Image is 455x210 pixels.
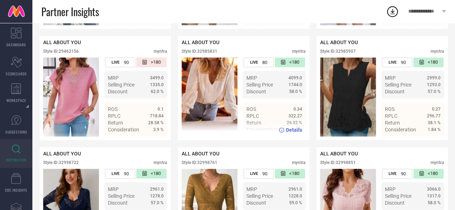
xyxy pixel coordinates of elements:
[246,186,257,192] span: MRP
[427,113,441,118] span: 296.77
[289,89,302,94] span: 58.0 %
[320,57,376,136] div: Click to view image
[385,186,396,192] span: MRP
[108,89,128,94] span: Discount
[424,28,441,34] span: Details
[262,60,267,65] span: 80
[431,49,444,54] div: myntra
[148,120,164,125] span: 28.58 %
[413,169,443,178] div: Number of days since the style was first listed on the platform
[320,49,356,54] div: Style ID: 32985907
[294,107,302,112] span: 0.34
[246,89,266,94] span: Discount
[427,75,441,80] span: 2999.0
[288,82,302,87] span: 1744.0
[401,171,406,176] span: 90
[43,151,81,157] span: ALL ABOUT YOU
[246,193,273,199] span: Selling Price
[388,60,396,65] span: LIVE
[150,82,164,87] span: 1335.0
[417,140,441,145] a: Details
[427,187,441,192] span: 3066.0
[428,120,441,125] span: 38.1 %
[6,157,26,163] span: INSPIRATION
[289,200,302,205] span: 59.0 %
[108,200,128,206] span: Discount
[43,39,81,45] span: ALL ABOUT YOU
[428,59,438,65] span: <180
[108,127,139,132] span: Consideration
[112,171,119,176] span: LIVE
[288,113,302,118] span: 322.27
[136,169,167,178] div: Number of days since the style was first listed on the platform
[288,75,302,80] span: 4099.0
[427,193,441,199] span: 1317.0
[182,57,237,136] img: Style preview image
[151,171,161,177] span: <180
[286,127,302,133] span: Details
[385,89,405,94] span: Discount
[385,193,411,199] span: Selling Price
[428,200,441,205] span: 58.0 %
[136,57,167,67] div: Number of days since the style was first listed on the platform
[6,98,26,103] span: WORKSPACE
[43,49,79,54] div: Style ID: 29462156
[108,82,135,88] span: Selling Price
[320,151,358,157] span: ALL ABOUT YOU
[150,75,164,80] span: 3499.0
[6,71,27,76] span: SCORECARDS
[154,160,167,165] div: myntra
[401,60,406,65] span: 90
[244,169,274,178] div: Number of days the style has been live on the platform
[246,113,259,119] span: RPLC
[288,187,302,192] span: 2961.0
[246,82,273,88] span: Selling Price
[150,187,164,192] span: 2961.0
[427,82,441,87] span: 1293.0
[108,193,135,199] span: Selling Price
[108,186,119,192] span: MRP
[320,39,358,45] span: ALL ABOUT YOU
[428,171,438,177] span: <180
[244,57,274,67] div: Number of days the style has been live on the platform
[182,49,217,54] div: Style ID: 32985831
[417,28,441,34] a: Details
[105,169,135,178] div: Number of days the style has been live on the platform
[289,171,299,177] span: <180
[140,28,164,34] a: Details
[250,60,258,65] span: LIVE
[154,49,167,54] div: myntra
[385,82,411,88] span: Selling Price
[385,200,405,206] span: Discount
[320,160,356,165] div: Style ID: 32998851
[262,171,267,176] span: 90
[151,200,164,205] span: 57.0 %
[153,127,164,132] span: 3.9 %
[385,113,397,119] span: RPLC
[413,57,443,67] div: Number of days since the style was first listed on the platform
[112,60,119,65] span: LIVE
[246,106,256,112] span: ROS
[5,187,27,193] span: CDC INSIGHTS
[388,171,396,176] span: LIVE
[43,57,99,136] div: Click to view image
[385,106,395,112] span: ROS
[150,193,164,199] span: 1278.0
[286,28,302,34] span: Details
[105,57,135,67] div: Number of days the style has been live on the platform
[288,193,302,199] span: 1228.0
[432,107,441,112] span: 0.27
[428,89,441,94] span: 57.0 %
[275,57,305,67] div: Number of days since the style was first listed on the platform
[385,75,396,81] span: MRP
[124,171,129,176] span: 90
[124,60,129,65] span: 90
[43,57,99,136] img: Style preview image
[289,59,299,65] span: <180
[246,75,257,81] span: MRP
[424,140,441,145] span: Details
[386,5,399,18] div: Open download list
[182,57,237,136] div: Click to view image
[182,151,219,157] span: ALL ABOUT YOU
[431,160,444,165] div: myntra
